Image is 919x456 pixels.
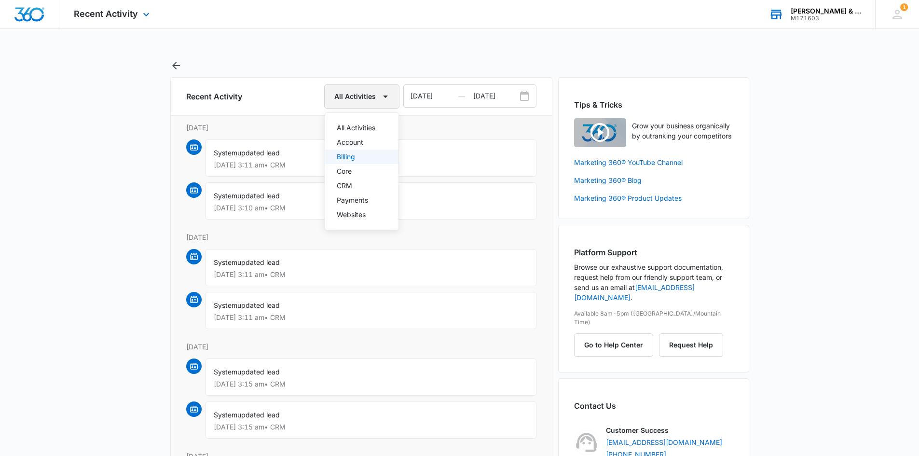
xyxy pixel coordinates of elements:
[214,162,528,168] p: [DATE] 3:11 am • CRM
[337,211,375,218] div: Websites
[574,309,733,327] p: Available 8am-5pm ([GEOGRAPHIC_DATA]/Mountain Time)
[325,193,398,207] button: Payments
[214,314,528,321] p: [DATE] 3:11 am • CRM
[574,333,653,357] button: Go to Help Center
[325,164,398,179] button: Core
[337,139,375,146] div: Account
[237,411,280,419] span: updated lead
[404,85,473,107] input: Date Range From
[632,121,733,141] p: Grow your business organically by outranking your competitors
[325,135,398,150] button: Account
[900,3,908,11] span: 1
[574,400,733,412] h2: Contact Us
[237,149,280,157] span: updated lead
[574,193,733,203] a: Marketing 360® Product Updates
[325,150,398,164] button: Billing
[606,437,722,447] a: [EMAIL_ADDRESS][DOMAIN_NAME]
[791,7,861,15] div: account name
[337,153,375,160] div: Billing
[574,99,733,111] h2: Tips & Tricks
[606,425,669,435] p: Customer Success
[659,341,723,349] a: Request Help
[337,197,375,204] div: Payments
[458,85,465,108] span: —
[237,192,280,200] span: updated lead
[186,232,536,242] p: [DATE]
[324,84,399,109] button: All Activities
[337,182,375,189] div: CRM
[325,179,398,193] button: CRM
[214,258,237,266] span: System
[214,271,528,278] p: [DATE] 3:11 am • CRM
[325,121,398,135] button: All Activities
[574,341,659,349] a: Go to Help Center
[574,247,733,258] h2: Platform Support
[214,424,528,430] p: [DATE] 3:15 am • CRM
[214,149,237,157] span: System
[325,207,398,222] button: Websites
[214,381,528,387] p: [DATE] 3:15 am • CRM
[574,175,733,185] a: Marketing 360® Blog
[403,84,536,108] div: Date Range Input Group
[791,15,861,22] div: account id
[337,124,375,131] div: All Activities
[237,301,280,309] span: updated lead
[237,258,280,266] span: updated lead
[574,157,733,167] a: Marketing 360® YouTube Channel
[214,301,237,309] span: System
[186,123,536,133] p: [DATE]
[659,333,723,357] button: Request Help
[574,262,733,303] p: Browse our exhaustive support documentation, request help from our friendly support team, or send...
[574,430,599,455] img: Customer Success
[186,91,242,102] h6: Recent Activity
[900,3,908,11] div: notifications count
[74,9,138,19] span: Recent Activity
[574,118,626,147] img: Quick Overview Video
[214,411,237,419] span: System
[237,368,280,376] span: updated lead
[473,85,536,107] input: Date Range To
[214,192,237,200] span: System
[337,168,375,175] div: Core
[214,368,237,376] span: System
[186,342,536,352] p: [DATE]
[214,205,528,211] p: [DATE] 3:10 am • CRM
